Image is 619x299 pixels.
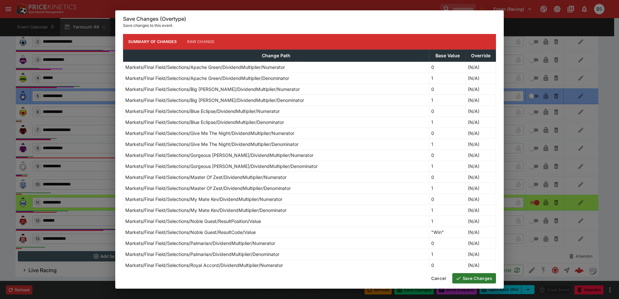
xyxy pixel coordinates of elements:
h6: Save Changes (Overtype) [123,16,496,22]
p: Markets/Final Field/Selections/Palmarian/DividendMultiplier/Numerator [125,240,275,247]
p: Markets/Final Field/Selections/Apache Green/DividendMultiplier/Numerator [125,64,285,71]
p: Markets/Final Field/Selections/Master Of Zest/DividendMultiplier/Denominator [125,185,291,192]
td: 0 [429,238,466,249]
td: (N/A) [466,227,496,238]
p: Markets/Final Field/Selections/Big [PERSON_NAME]/DividendMultiplier/Denominator [125,97,304,104]
button: Summary of Changes [123,34,182,50]
td: 1 [429,249,466,260]
th: Override [466,50,496,61]
td: (N/A) [466,216,496,227]
td: 1 [429,183,466,194]
td: 1 [429,216,466,227]
td: 1 [429,116,466,127]
td: (N/A) [466,260,496,271]
p: Markets/Final Field/Selections/Master Of Zest/DividendMultiplier/Numerator [125,174,287,181]
th: Change Path [123,50,429,61]
td: (N/A) [466,194,496,205]
td: (N/A) [466,172,496,183]
td: 1 [429,94,466,105]
td: 0 [429,61,466,72]
td: (N/A) [466,161,496,172]
td: (N/A) [466,94,496,105]
td: (N/A) [466,149,496,161]
p: Markets/Final Field/Selections/Royal Accord/DividendMultiplier/Numerator [125,262,283,269]
td: 0 [429,105,466,116]
td: 0 [429,127,466,138]
td: (N/A) [466,249,496,260]
td: 0 [429,149,466,161]
td: (N/A) [466,183,496,194]
td: (N/A) [466,127,496,138]
p: Markets/Final Field/Selections/Gorgeous [PERSON_NAME]/DividendMultiplier/Numerator [125,152,313,159]
p: Markets/Final Field/Selections/Give Me The Night/DividendMultiplier/Numerator [125,130,294,137]
td: 1 [429,72,466,83]
th: Base Value [429,50,466,61]
td: (N/A) [466,238,496,249]
td: 0 [429,172,466,183]
td: (N/A) [466,61,496,72]
td: (N/A) [466,72,496,83]
p: Markets/Final Field/Selections/Big [PERSON_NAME]/DividendMultiplier/Numerator [125,86,300,93]
td: 1 [429,138,466,149]
p: Markets/Final Field/Selections/Palmarian/DividendMultiplier/Denominator [125,251,279,258]
p: Markets/Final Field/Selections/Apache Green/DividendMultiplier/Denominator [125,75,289,82]
p: Markets/Final Field/Selections/Gorgeous [PERSON_NAME]/DividendMultiplier/Denominator [125,163,318,170]
p: Markets/Final Field/Selections/Blue Eclipse/DividendMultiplier/Numerator [125,108,280,115]
td: 1 [429,205,466,216]
td: (N/A) [466,205,496,216]
p: Markets/Final Field/Selections/Blue Eclipse/DividendMultiplier/Denominator [125,119,284,126]
p: Markets/Final Field/Selections/My Mate Kev/DividendMultiplier/Denominator [125,207,287,214]
td: 1 [429,161,466,172]
td: (N/A) [466,138,496,149]
p: Markets/Final Field/Selections/Give Me The Night/DividendMultiplier/Denominator [125,141,298,148]
button: Cancel [427,273,450,283]
td: 0 [429,83,466,94]
p: Markets/Final Field/Selections/Noble Guest/ResultCode/Value [125,229,256,236]
p: Markets/Final Field/Selections/My Mate Kev/DividendMultiplier/Numerator [125,196,282,203]
p: Save changes to this event. [123,22,496,29]
td: (N/A) [466,83,496,94]
td: 0 [429,194,466,205]
td: "Win" [429,227,466,238]
button: Raw Change [182,34,220,50]
td: (N/A) [466,105,496,116]
td: (N/A) [466,116,496,127]
p: Markets/Final Field/Selections/Noble Guest/ResultPosition/Value [125,218,261,225]
button: Save Changes [452,273,496,283]
td: 0 [429,260,466,271]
